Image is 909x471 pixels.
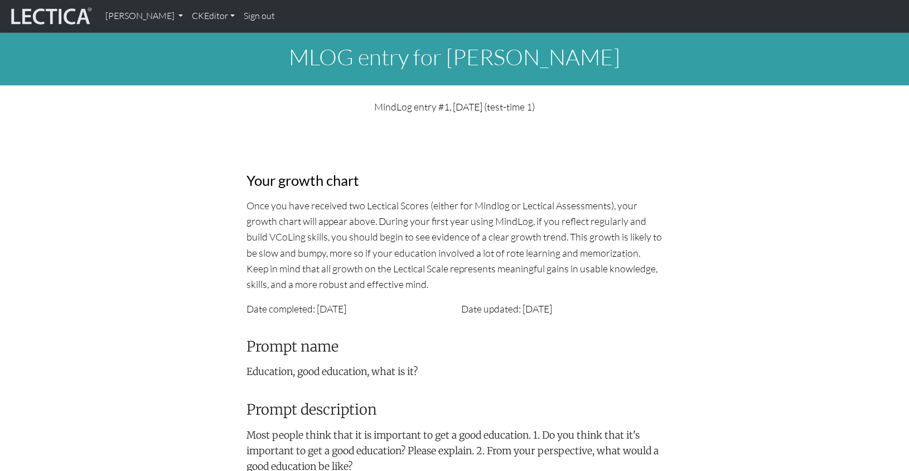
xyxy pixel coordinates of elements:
span: [DATE] [317,302,346,315]
a: Sign out [239,4,279,28]
label: Date completed: [246,301,315,316]
h3: Your growth chart [246,172,663,189]
img: lecticalive [8,6,92,27]
div: Date updated: [DATE] [454,301,669,316]
p: Education, good education, what is it? [246,364,663,379]
a: [PERSON_NAME] [101,4,187,28]
p: Once you have received two Lectical Scores (either for Mindlog or Lectical Assessments), your gro... [246,198,663,292]
a: CKEditor [187,4,239,28]
h3: Prompt name [246,338,663,355]
p: MindLog entry #1, [DATE] (test-time 1) [246,99,663,114]
h3: Prompt description [246,401,663,419]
